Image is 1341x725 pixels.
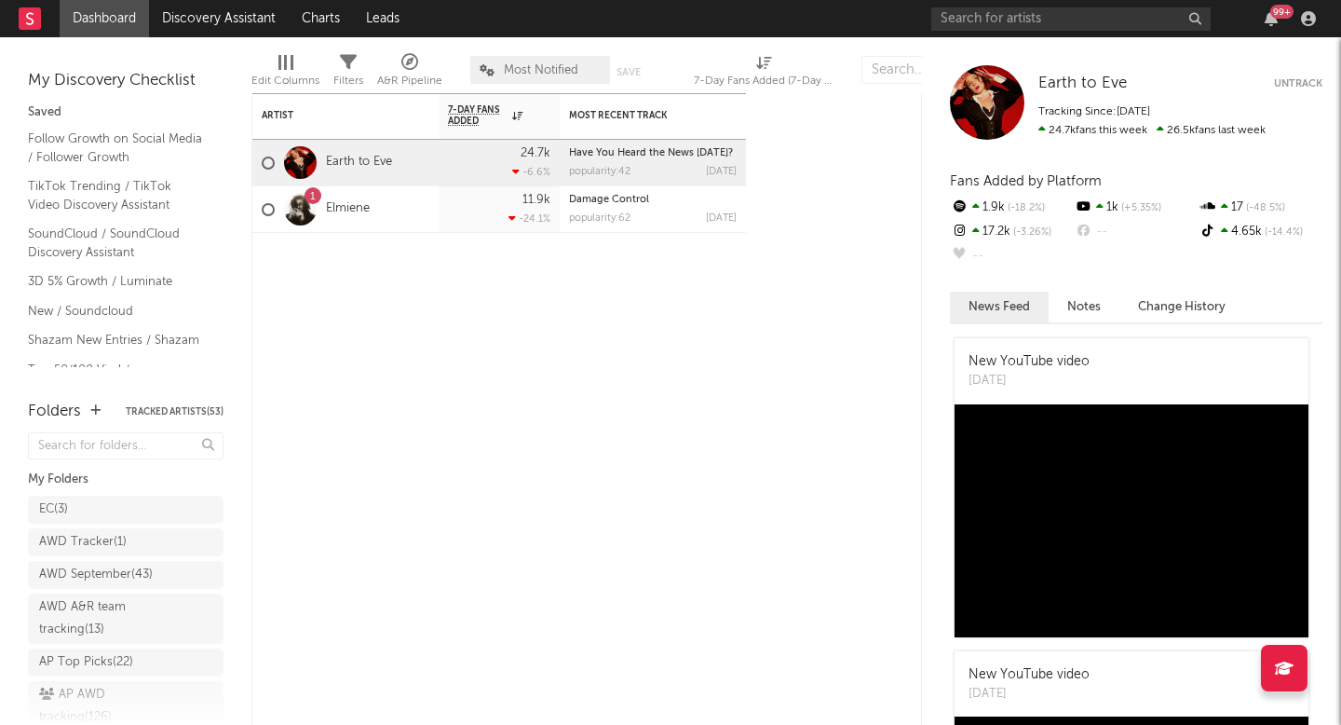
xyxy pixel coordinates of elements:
div: AWD Tracker ( 1 ) [39,531,127,554]
div: Artist [262,110,401,121]
button: Change History [1119,292,1244,322]
div: 1.9k [950,196,1074,220]
span: Fans Added by Platform [950,174,1102,188]
div: Most Recent Track [569,110,709,121]
a: AP Top Picks(22) [28,649,223,677]
a: Earth to Eve [326,155,392,171]
div: 17 [1199,196,1322,220]
button: Untrack [1274,75,1322,93]
div: 17.2k [950,220,1074,244]
div: AWD A&R team tracking ( 13 ) [39,596,170,641]
div: [DATE] [968,372,1090,390]
button: Tracked Artists(53) [126,407,223,417]
a: AWD September(43) [28,561,223,589]
a: Top 50/100 Viral / Spotify/Apple Discovery Assistant [28,360,205,417]
div: 11.9k [522,194,550,206]
div: 4.65k [1199,220,1322,244]
span: 24.7k fans this week [1038,125,1147,136]
div: My Folders [28,469,223,491]
div: popularity: 42 [569,167,630,177]
a: Elmiene [326,201,370,217]
div: New YouTube video [968,352,1090,372]
input: Search... [861,56,1001,84]
span: -14.4 % [1262,227,1303,238]
span: -48.5 % [1243,203,1285,213]
div: Filters [333,70,363,92]
div: popularity: 62 [569,213,630,224]
a: EC(3) [28,496,223,524]
span: +5.35 % [1118,203,1161,213]
div: -6.6 % [512,166,550,178]
div: [DATE] [706,167,737,177]
div: A&R Pipeline [377,47,442,101]
div: -24.1 % [508,212,550,225]
a: Damage Control [569,195,649,205]
div: 99 + [1270,5,1294,19]
div: My Discovery Checklist [28,70,223,92]
span: Earth to Eve [1038,75,1127,91]
a: AWD A&R team tracking(13) [28,594,223,644]
div: Edit Columns [251,70,319,92]
a: Shazam New Entries / Shazam [28,330,205,350]
span: 26.5k fans last week [1038,125,1266,136]
span: 7-Day Fans Added [448,104,508,127]
div: AP Top Picks ( 22 ) [39,651,133,674]
div: EC ( 3 ) [39,499,68,521]
a: 3D 5% Growth / Luminate [28,271,205,292]
div: AWD September ( 43 ) [39,564,153,586]
div: [DATE] [706,213,737,224]
div: Edit Columns [251,47,319,101]
div: 1k [1074,196,1198,220]
div: Damage Control [569,195,737,205]
a: AWD Tracker(1) [28,528,223,556]
div: 7-Day Fans Added (7-Day Fans Added) [694,47,833,101]
div: -- [950,244,1074,268]
div: Saved [28,102,223,124]
div: New YouTube video [968,665,1090,685]
button: 99+ [1265,11,1278,26]
a: Follow Growth on Social Media / Follower Growth [28,129,205,167]
div: [DATE] [968,685,1090,704]
div: 24.7k [521,147,550,159]
button: News Feed [950,292,1049,322]
span: Tracking Since: [DATE] [1038,106,1150,117]
div: Have You Heard the News Today? [569,148,737,158]
button: Notes [1049,292,1119,322]
div: -- [1074,220,1198,244]
button: Save [616,67,641,77]
span: -3.26 % [1010,227,1051,238]
div: Filters [333,47,363,101]
div: Folders [28,401,81,423]
a: Have You Heard the News [DATE]? [569,148,733,158]
a: SoundCloud / SoundCloud Discovery Assistant [28,224,205,262]
span: Most Notified [504,64,578,76]
input: Search for folders... [28,432,223,459]
input: Search for artists [931,7,1211,31]
a: Earth to Eve [1038,75,1127,93]
div: 7-Day Fans Added (7-Day Fans Added) [694,70,833,92]
div: A&R Pipeline [377,70,442,92]
a: New / Soundcloud [28,301,205,321]
a: TikTok Trending / TikTok Video Discovery Assistant [28,176,205,214]
span: -18.2 % [1005,203,1045,213]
